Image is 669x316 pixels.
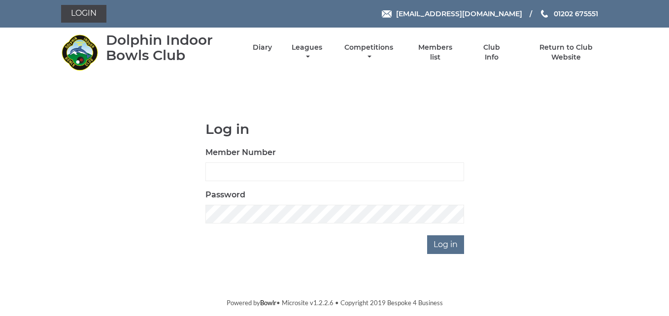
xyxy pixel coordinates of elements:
a: Email [EMAIL_ADDRESS][DOMAIN_NAME] [382,8,522,19]
h1: Log in [205,122,464,137]
a: Club Info [475,43,507,62]
a: Diary [253,43,272,52]
a: Leagues [289,43,325,62]
img: Phone us [541,10,548,18]
label: Member Number [205,147,276,158]
a: Competitions [342,43,396,62]
span: Powered by • Microsite v1.2.2.6 • Copyright 2019 Bespoke 4 Business [227,299,443,307]
a: Bowlr [260,299,276,307]
label: Password [205,189,245,201]
a: Return to Club Website [525,43,608,62]
a: Members list [413,43,458,62]
img: Email [382,10,392,18]
input: Log in [427,235,464,254]
a: Phone us 01202 675551 [539,8,598,19]
span: 01202 675551 [554,9,598,18]
a: Login [61,5,106,23]
img: Dolphin Indoor Bowls Club [61,34,98,71]
div: Dolphin Indoor Bowls Club [106,32,235,63]
span: [EMAIL_ADDRESS][DOMAIN_NAME] [396,9,522,18]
